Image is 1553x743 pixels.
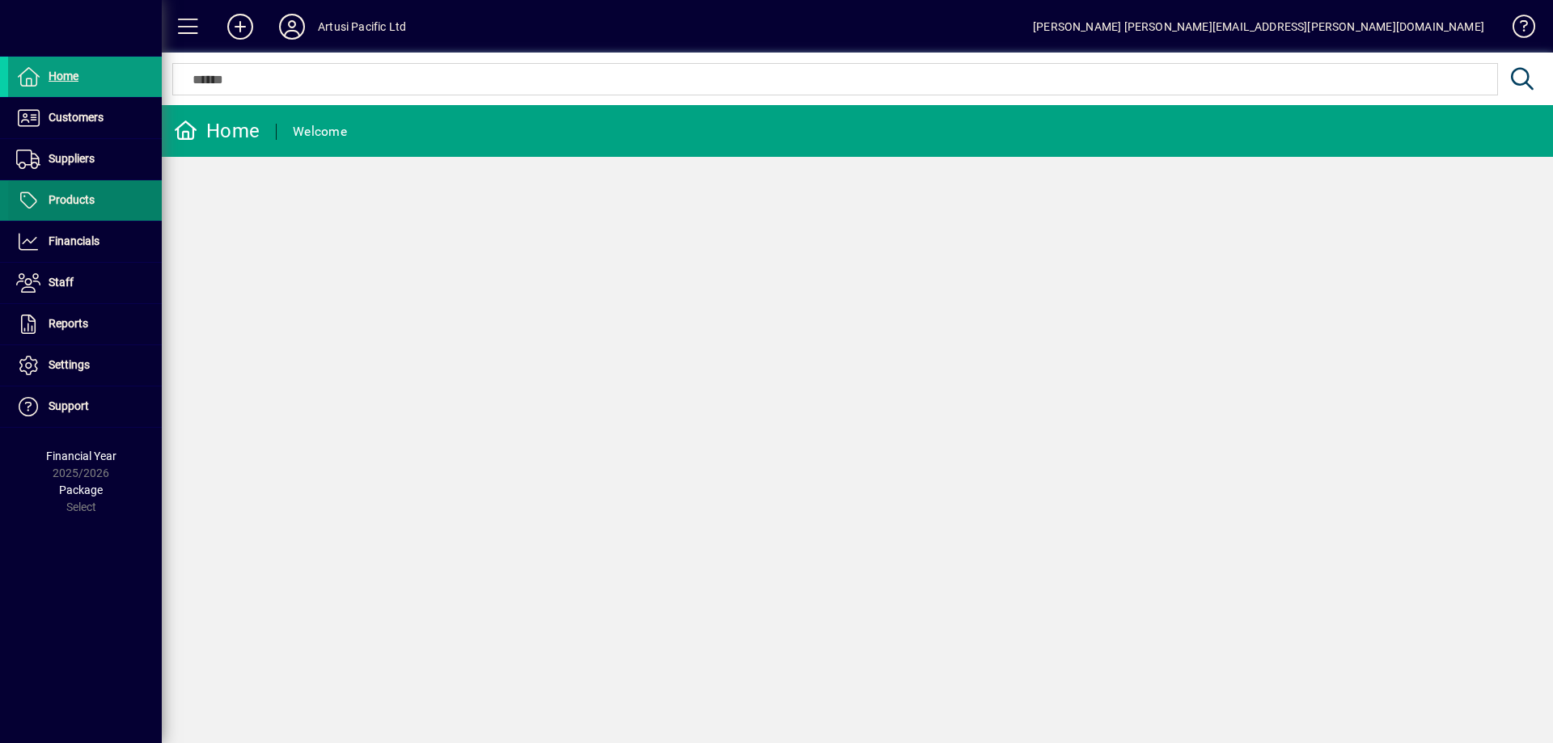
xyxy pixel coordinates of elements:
[8,222,162,262] a: Financials
[49,358,90,371] span: Settings
[8,139,162,179] a: Suppliers
[266,12,318,41] button: Profile
[293,119,347,145] div: Welcome
[214,12,266,41] button: Add
[49,399,89,412] span: Support
[49,111,104,124] span: Customers
[174,118,260,144] div: Home
[46,450,116,462] span: Financial Year
[8,304,162,344] a: Reports
[1033,14,1484,40] div: [PERSON_NAME] [PERSON_NAME][EMAIL_ADDRESS][PERSON_NAME][DOMAIN_NAME]
[49,317,88,330] span: Reports
[8,263,162,303] a: Staff
[318,14,406,40] div: Artusi Pacific Ltd
[49,70,78,82] span: Home
[8,98,162,138] a: Customers
[1500,3,1533,56] a: Knowledge Base
[59,483,103,496] span: Package
[49,152,95,165] span: Suppliers
[8,345,162,386] a: Settings
[8,386,162,427] a: Support
[49,276,74,289] span: Staff
[49,234,99,247] span: Financials
[8,180,162,221] a: Products
[49,193,95,206] span: Products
